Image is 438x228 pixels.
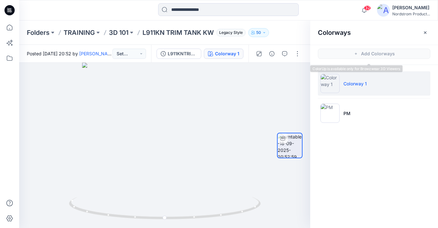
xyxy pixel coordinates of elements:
span: Legacy Style [216,29,246,36]
a: [PERSON_NAME] [79,51,116,56]
img: turntable-18-09-2025-20:52:59 [278,133,302,158]
p: Colorway 1 [343,80,367,87]
img: Colorway 1 [320,74,340,93]
a: TRAINING [64,28,95,37]
p: L911KN TRIM TANK KW [142,28,214,37]
div: [PERSON_NAME] [392,4,430,12]
a: 3D 101 [109,28,128,37]
img: PM [320,104,340,123]
span: 32 [364,5,371,11]
div: L911KNTRIM TANK [168,50,197,57]
button: Legacy Style [214,28,246,37]
img: avatar [377,4,390,17]
button: Details [267,49,277,59]
button: L911KNTRIM TANK [157,49,201,59]
a: Folders [27,28,50,37]
p: 50 [256,29,261,36]
h2: Colorways [318,29,351,36]
p: PM [343,110,350,117]
div: Nordstrom Product... [392,12,430,16]
button: 50 [248,28,269,37]
div: Colorway 1 [215,50,239,57]
span: Posted [DATE] 20:52 by [27,50,112,57]
button: Colorway 1 [204,49,243,59]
